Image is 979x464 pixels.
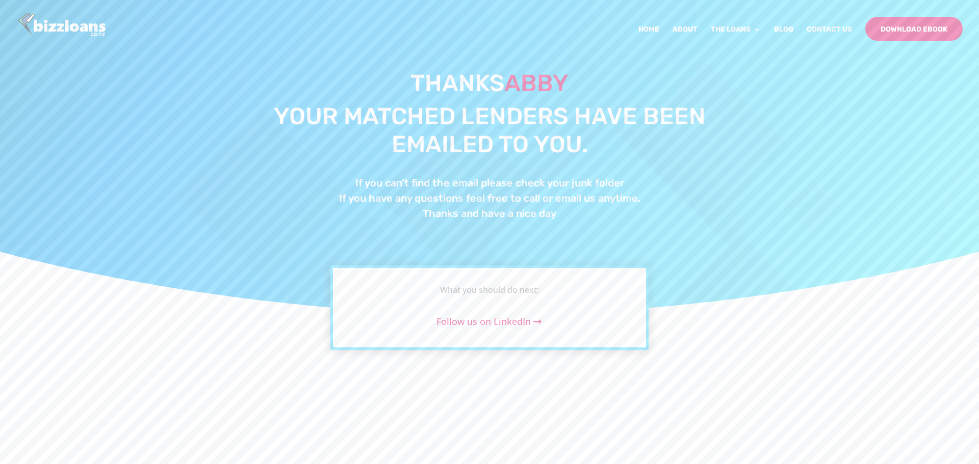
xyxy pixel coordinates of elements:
span: Abby [504,69,569,97]
a: Contact Us [807,26,852,50]
h4: Thanks and have a nice day [235,208,744,224]
a: Download Ebook [865,17,963,41]
a: About [673,26,698,50]
h1: Your matched lenders have been emailed to you. [235,102,744,163]
a: Blog [774,26,793,50]
div: What you should do next: [343,283,636,297]
a: Follow us on LinkedIn [430,311,549,332]
h4: If you have any questions feel free to call or email us anytime. [235,193,744,208]
a: The Loans [711,26,761,50]
a: Home [638,26,659,50]
h4: If you can’t find the email please check your junk folder [235,178,744,193]
h1: Thanks [235,69,744,102]
img: Bizzloans New Zealand [17,13,106,38]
